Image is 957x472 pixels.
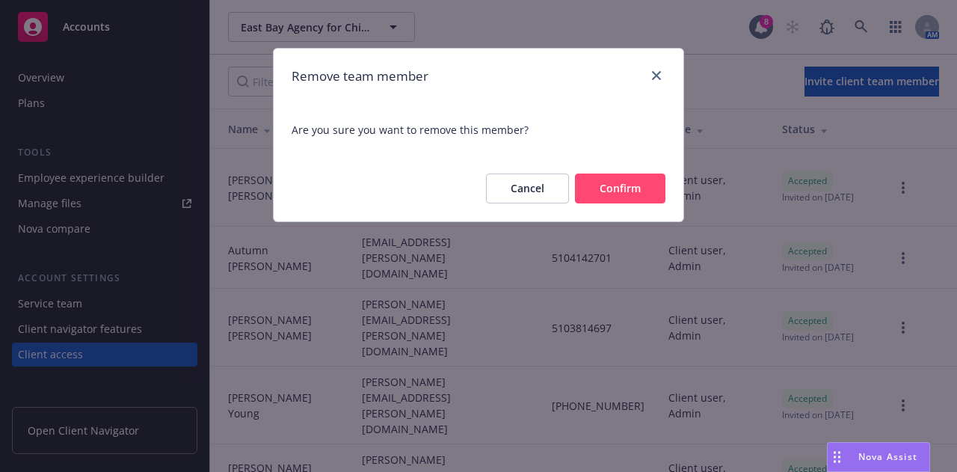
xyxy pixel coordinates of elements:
[486,174,569,203] button: Cancel
[828,443,846,471] div: Drag to move
[575,174,665,203] button: Confirm
[274,104,683,156] span: Are you sure you want to remove this member?
[827,442,930,472] button: Nova Assist
[292,67,428,86] h1: Remove team member
[647,67,665,85] a: close
[858,450,917,463] span: Nova Assist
